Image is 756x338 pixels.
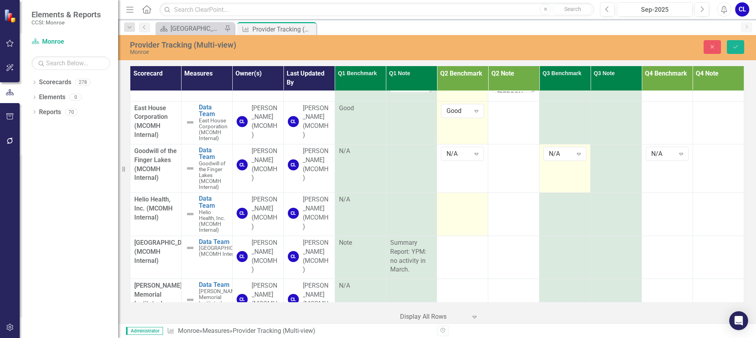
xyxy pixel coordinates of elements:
div: [GEOGRAPHIC_DATA] [170,24,222,33]
a: Data Team [199,104,228,118]
div: CL [288,251,299,262]
div: [PERSON_NAME] (MCOMH) [303,104,331,140]
span: East House Corporation (MCOMH Internal) [134,104,168,139]
div: [PERSON_NAME] (MCOMH) [303,238,331,274]
img: Not Defined [185,295,195,305]
div: Provider Tracking (Multi-view) [233,327,315,334]
a: Monroe [178,327,199,334]
small: CCSI: Monroe [31,19,101,26]
div: Sep-2025 [620,5,690,15]
div: Monroe [130,49,474,55]
span: [PERSON_NAME] Memorial Institute, Inc. (MCOMH Internal) [134,282,182,325]
span: Note [339,239,352,246]
span: Helio Health, Inc. (MCOMH Internal) [199,209,225,233]
a: Data Team [199,281,240,288]
span: Search [564,6,581,12]
a: Data Team [199,195,228,209]
div: 278 [75,79,91,86]
div: [PERSON_NAME] (MCOMH) [252,281,280,317]
button: Search [553,4,592,15]
span: Administrator [126,327,163,335]
a: Data Team [199,238,250,246]
div: Provider Tracking (Multi-view) [130,41,474,49]
a: Measures [202,327,230,334]
a: Elements [39,93,65,102]
span: Good [339,104,354,112]
div: [PERSON_NAME] (MCOMH) [252,104,280,140]
a: [GEOGRAPHIC_DATA] [157,24,222,33]
div: [PERSON_NAME] (MCOMH) [252,147,280,183]
div: Provider Tracking (Multi-view) [252,24,314,34]
div: Good [447,106,470,115]
div: N/A [549,150,572,159]
div: CL [288,116,299,127]
img: Not Defined [185,243,195,253]
span: Summary Report: YPM: no activity in March. [390,239,426,273]
input: Search ClearPoint... [159,3,594,17]
div: Open Intercom Messenger [729,311,748,330]
img: Not Defined [185,164,195,173]
div: N/A [447,150,470,159]
div: 70 [65,109,78,115]
input: Search Below... [31,56,110,70]
div: [PERSON_NAME] (MCOMH) [303,195,331,231]
div: CL [237,116,248,127]
div: [PERSON_NAME] (MCOMH) [303,147,331,183]
div: CL [288,294,299,305]
span: [GEOGRAPHIC_DATA] (MCOMH Internal) [134,239,195,264]
a: Data Team [199,147,228,161]
a: Reports [39,108,61,117]
div: 0 [69,94,82,101]
div: CL [237,251,248,262]
div: [PERSON_NAME] (MCOMH) [303,281,331,317]
button: CL [735,2,749,17]
span: East House Corporation (MCOMH Internal) [199,117,228,141]
span: N/A [339,196,350,203]
div: CL [237,294,248,305]
div: N/A [651,150,674,159]
div: CL [288,208,299,219]
img: Not Defined [185,209,195,219]
a: Scorecards [39,78,71,87]
div: CL [237,159,248,170]
a: Monroe [31,37,110,46]
div: » » [167,327,431,336]
span: N/A [339,147,350,155]
img: Not Defined [185,118,195,127]
span: [PERSON_NAME] Memorial Institute, Inc. (MCOMH Internal) [199,288,240,318]
span: Goodwill of the Finger Lakes (MCOMH Internal) [134,147,177,182]
button: Sep-2025 [617,2,693,17]
div: [PERSON_NAME] (MCOMH) [252,238,280,274]
span: Helio Health, Inc. (MCOMH Internal) [134,196,172,221]
span: Goodwill of the Finger Lakes (MCOMH Internal) [199,160,226,190]
img: ClearPoint Strategy [4,9,18,23]
div: CL [288,159,299,170]
span: N/A [339,282,350,289]
div: CL [237,208,248,219]
span: Elements & Reports [31,10,101,19]
div: [PERSON_NAME] (MCOMH) [252,195,280,231]
span: [GEOGRAPHIC_DATA] (MCOMH Internal) [199,245,250,257]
